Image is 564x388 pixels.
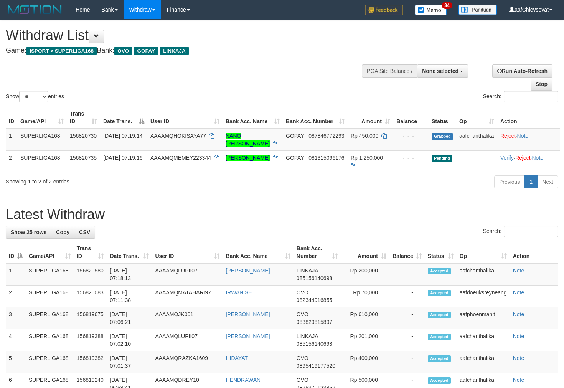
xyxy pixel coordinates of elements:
th: Status: activate to sort column ascending [425,241,457,263]
td: SUPERLIGA168 [26,351,74,373]
th: Game/API: activate to sort column ascending [17,107,67,129]
td: 156819388 [74,329,107,351]
span: OVO [297,355,308,361]
td: 2 [6,286,26,307]
a: Next [537,175,558,188]
th: Action [497,107,560,129]
td: 156819382 [74,351,107,373]
div: PGA Site Balance / [362,64,417,78]
a: Reject [500,133,516,139]
th: ID [6,107,17,129]
th: Trans ID: activate to sort column ascending [74,241,107,263]
th: Trans ID: activate to sort column ascending [67,107,100,129]
span: Show 25 rows [11,229,46,235]
td: 2 [6,150,17,172]
span: [DATE] 07:19:14 [103,133,142,139]
label: Show entries [6,91,64,102]
a: Run Auto-Refresh [492,64,552,78]
a: NANO [PERSON_NAME] [226,133,270,147]
a: [PERSON_NAME] [226,333,270,339]
span: OVO [297,377,308,383]
th: Balance: activate to sort column ascending [389,241,425,263]
td: - [389,263,425,286]
th: Bank Acc. Name: activate to sort column ascending [223,241,293,263]
td: · · [497,150,560,172]
td: SUPERLIGA168 [26,329,74,351]
th: Game/API: activate to sort column ascending [26,241,74,263]
td: Rp 200,000 [341,263,389,286]
td: [DATE] 07:06:21 [107,307,152,329]
span: OVO [114,47,132,55]
td: SUPERLIGA168 [26,263,74,286]
td: - [389,351,425,373]
td: Rp 201,000 [341,329,389,351]
th: Amount: activate to sort column ascending [341,241,389,263]
th: Amount: activate to sort column ascending [348,107,393,129]
span: Copy 082344916855 to clipboard [297,297,332,303]
input: Search: [504,226,558,237]
td: aafchanthalika [457,329,510,351]
a: [PERSON_NAME] [226,155,270,161]
td: aafphoenmanit [457,307,510,329]
td: aafchanthalika [456,129,497,151]
td: AAAAMQMATAHARI97 [152,286,223,307]
span: LINKAJA [297,267,318,274]
span: [DATE] 07:19:16 [103,155,142,161]
span: 34 [442,2,452,9]
img: MOTION_logo.png [6,4,64,15]
span: Accepted [428,377,451,384]
span: Rp 1.250.000 [351,155,383,161]
div: Showing 1 to 2 of 2 entries [6,175,229,185]
span: OVO [297,311,308,317]
td: 3 [6,307,26,329]
td: [DATE] 07:11:38 [107,286,152,307]
a: IRWAN SE [226,289,252,296]
a: Note [513,377,524,383]
td: 1 [6,263,26,286]
span: Grabbed [432,133,453,140]
th: Op: activate to sort column ascending [457,241,510,263]
span: Copy 085156140698 to clipboard [297,275,332,281]
a: Previous [494,175,525,188]
td: - [389,329,425,351]
td: Rp 610,000 [341,307,389,329]
span: LINKAJA [297,333,318,339]
span: GOPAY [286,155,304,161]
th: User ID: activate to sort column ascending [152,241,223,263]
span: LINKAJA [160,47,189,55]
td: 5 [6,351,26,373]
td: [DATE] 07:02:10 [107,329,152,351]
span: Copy 081315096176 to clipboard [308,155,344,161]
td: 1 [6,129,17,151]
span: ISPORT > SUPERLIGA168 [26,47,97,55]
td: - [389,307,425,329]
span: GOPAY [286,133,304,139]
td: aafchanthalika [457,263,510,286]
a: Note [513,333,524,339]
th: Bank Acc. Number: activate to sort column ascending [283,107,348,129]
td: AAAAMQJK001 [152,307,223,329]
td: aafchanthalika [457,351,510,373]
td: 156819675 [74,307,107,329]
th: Op: activate to sort column ascending [456,107,497,129]
td: aafdoeuksreyneang [457,286,510,307]
img: Feedback.jpg [365,5,403,15]
td: AAAAMQLUPII07 [152,329,223,351]
a: Stop [531,78,552,91]
td: SUPERLIGA168 [17,129,67,151]
td: · [497,129,560,151]
h4: Game: Bank: [6,47,368,54]
a: Note [513,289,524,296]
a: Note [513,267,524,274]
th: Status [429,107,456,129]
td: Rp 70,000 [341,286,389,307]
td: [DATE] 07:01:37 [107,351,152,373]
a: Copy [51,226,74,239]
th: ID: activate to sort column descending [6,241,26,263]
th: Date Trans.: activate to sort column descending [100,107,147,129]
td: SUPERLIGA168 [26,286,74,307]
span: None selected [422,68,458,74]
th: Action [510,241,558,263]
span: Copy 087846772293 to clipboard [308,133,344,139]
a: 1 [524,175,538,188]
